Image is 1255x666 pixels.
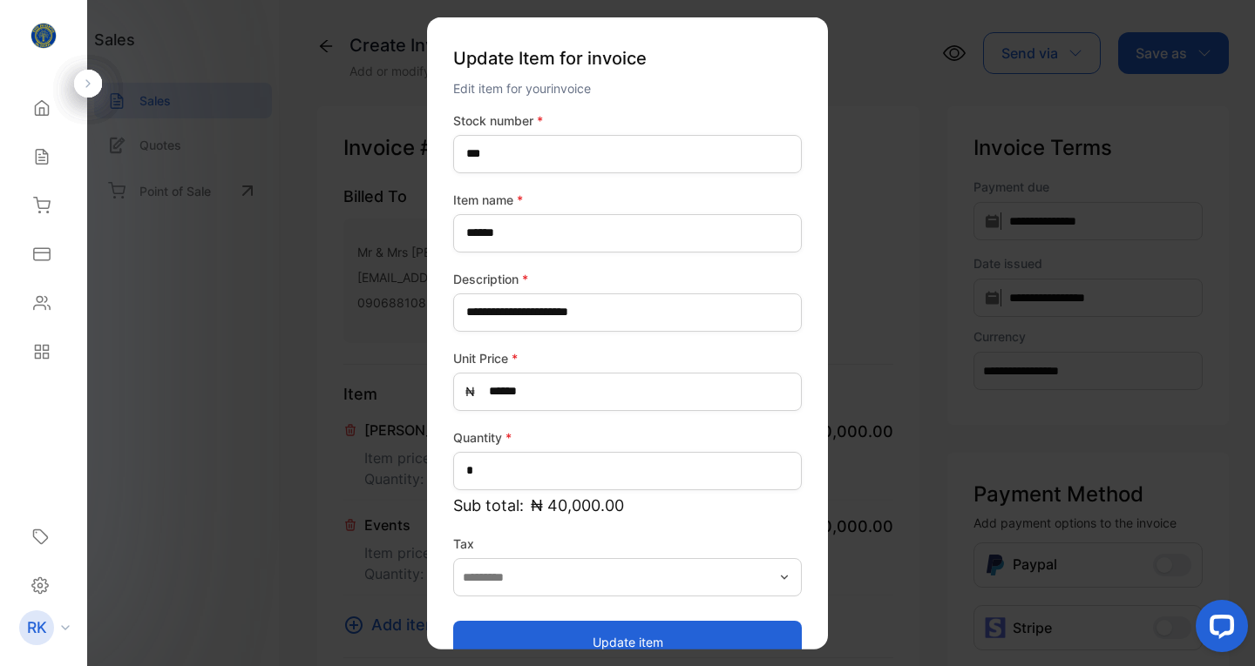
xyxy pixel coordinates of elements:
label: Description [453,269,802,287]
label: Stock number [453,111,802,129]
iframe: LiveChat chat widget [1182,593,1255,666]
label: Unit Price [453,348,802,367]
label: Tax [453,534,802,552]
label: Item name [453,190,802,208]
label: Quantity [453,427,802,446]
p: Sub total: [453,493,802,516]
span: ₦ [465,381,475,400]
img: logo [31,23,57,49]
p: Update Item for invoice [453,37,802,77]
span: ₦ 40,000.00 [531,493,624,516]
span: Edit item for your invoice [453,80,591,95]
p: RK [27,616,47,639]
button: Update item [453,621,802,663]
